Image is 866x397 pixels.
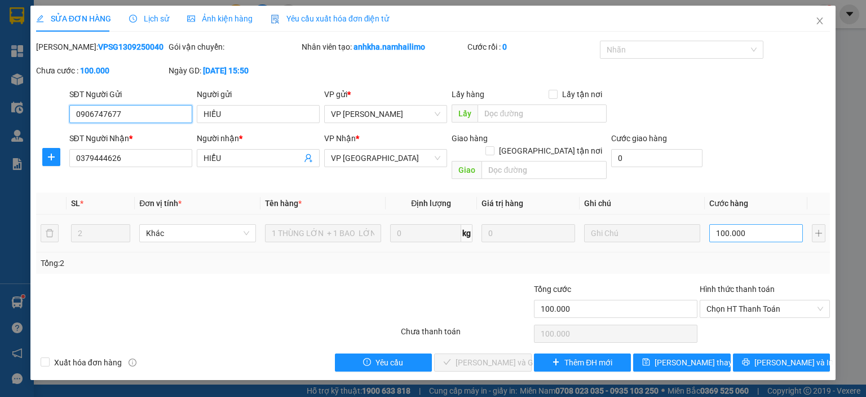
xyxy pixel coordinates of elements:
[411,199,451,208] span: Định lượng
[302,41,465,53] div: Nhân viên tạo:
[203,66,249,75] b: [DATE] 15:50
[324,88,447,101] div: VP gửi
[655,356,745,369] span: [PERSON_NAME] thay đổi
[36,41,166,53] div: [PERSON_NAME]:
[129,359,136,367] span: info-circle
[69,88,192,101] div: SĐT Người Gửi
[69,132,192,145] div: SĐT Người Nhận
[812,224,825,242] button: plus
[452,134,488,143] span: Giao hàng
[98,42,164,51] b: VPSG1309250040
[481,224,575,242] input: 0
[41,257,335,269] div: Tổng: 2
[80,66,109,75] b: 100.000
[494,145,607,157] span: [GEOGRAPHIC_DATA] tận nơi
[452,161,481,179] span: Giao
[41,224,59,242] button: delete
[452,104,478,123] span: Lấy
[36,15,44,23] span: edit
[375,356,403,369] span: Yêu cầu
[502,42,507,51] b: 0
[36,64,166,77] div: Chưa cước :
[169,64,299,77] div: Ngày GD:
[611,134,667,143] label: Cước giao hàng
[36,14,111,23] span: SỬA ĐƠN HÀNG
[434,354,532,372] button: check[PERSON_NAME] và Giao hàng
[580,193,705,215] th: Ghi chú
[187,15,195,23] span: picture
[481,199,523,208] span: Giá trị hàng
[129,14,169,23] span: Lịch sử
[187,14,253,23] span: Ảnh kiện hàng
[706,300,823,317] span: Chọn HT Thanh Toán
[50,356,126,369] span: Xuất hóa đơn hàng
[354,42,425,51] b: anhkha.namhailimo
[467,41,598,53] div: Cước rồi :
[481,161,607,179] input: Dọc đường
[169,41,299,53] div: Gói vận chuyển:
[611,149,702,167] input: Cước giao hàng
[324,134,356,143] span: VP Nhận
[197,132,320,145] div: Người nhận
[534,285,571,294] span: Tổng cước
[815,16,824,25] span: close
[584,224,700,242] input: Ghi Chú
[564,356,612,369] span: Thêm ĐH mới
[139,199,182,208] span: Đơn vị tính
[71,199,80,208] span: SL
[452,90,484,99] span: Lấy hàng
[804,6,836,37] button: Close
[633,354,731,372] button: save[PERSON_NAME] thay đổi
[42,148,60,166] button: plus
[335,354,432,372] button: exclamation-circleYêu cầu
[558,88,607,101] span: Lấy tận nơi
[400,325,532,345] div: Chưa thanh toán
[271,15,280,24] img: icon
[642,358,650,367] span: save
[271,14,390,23] span: Yêu cầu xuất hóa đơn điện tử
[129,15,137,23] span: clock-circle
[552,358,560,367] span: plus
[363,358,371,367] span: exclamation-circle
[478,104,607,123] input: Dọc đường
[709,199,748,208] span: Cước hàng
[265,224,381,242] input: VD: Bàn, Ghế
[331,106,440,123] span: VP Phạm Ngũ Lão
[534,354,631,372] button: plusThêm ĐH mới
[265,199,302,208] span: Tên hàng
[331,150,440,167] span: VP chợ Mũi Né
[754,356,833,369] span: [PERSON_NAME] và In
[43,152,60,162] span: plus
[304,154,313,163] span: user-add
[461,224,472,242] span: kg
[197,88,320,101] div: Người gửi
[742,358,750,367] span: printer
[700,285,775,294] label: Hình thức thanh toán
[733,354,830,372] button: printer[PERSON_NAME] và In
[146,225,249,242] span: Khác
